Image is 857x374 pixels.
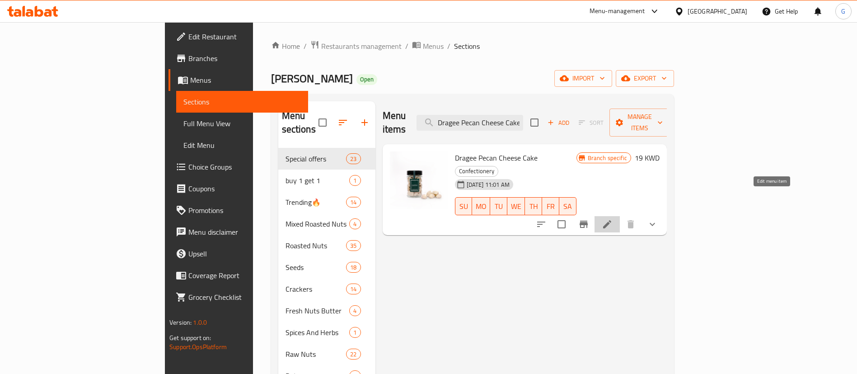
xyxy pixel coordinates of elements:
[390,151,448,209] img: Dragee Pecan Cheese Cake
[190,75,301,85] span: Menus
[347,155,360,163] span: 23
[346,262,361,273] div: items
[350,220,360,228] span: 4
[544,116,573,130] button: Add
[349,218,361,229] div: items
[278,256,375,278] div: Seeds18
[169,178,308,199] a: Coupons
[286,175,350,186] span: buy 1 get 1
[552,215,571,234] span: Select to update
[310,40,402,52] a: Restaurants management
[349,305,361,316] div: items
[188,161,301,172] span: Choice Groups
[573,213,595,235] button: Branch-specific-item
[286,240,347,251] span: Roasted Nuts
[635,151,660,164] h6: 19 KWD
[169,156,308,178] a: Choice Groups
[350,307,360,315] span: 4
[494,200,504,213] span: TU
[346,197,361,208] div: items
[176,91,308,113] a: Sections
[616,70,674,87] button: export
[347,263,360,272] span: 18
[562,73,605,84] span: import
[454,41,480,52] span: Sections
[169,26,308,47] a: Edit Restaurant
[346,153,361,164] div: items
[278,213,375,235] div: Mixed Roasted Nuts4
[554,70,612,87] button: import
[546,118,571,128] span: Add
[169,332,211,344] span: Get support on:
[169,69,308,91] a: Menus
[286,153,347,164] span: Special offers
[525,197,542,215] button: TH
[354,112,375,133] button: Add section
[286,262,347,273] div: Seeds
[188,270,301,281] span: Coverage Report
[176,113,308,134] a: Full Menu View
[271,40,674,52] nav: breadcrumb
[286,284,347,294] span: Crackers
[188,292,301,303] span: Grocery Checklist
[188,53,301,64] span: Branches
[278,322,375,343] div: Spices And Herbs1
[347,285,360,294] span: 14
[544,116,573,130] span: Add item
[347,350,360,359] span: 22
[542,197,559,215] button: FR
[286,349,347,360] span: Raw Nuts
[584,154,631,162] span: Branch specific
[188,248,301,259] span: Upsell
[169,265,308,286] a: Coverage Report
[463,180,513,189] span: [DATE] 11:01 AM
[346,284,361,294] div: items
[525,113,544,132] span: Select section
[350,176,360,185] span: 1
[313,113,332,132] span: Select all sections
[642,213,663,235] button: show more
[490,197,507,215] button: TU
[188,183,301,194] span: Coupons
[188,31,301,42] span: Edit Restaurant
[459,200,469,213] span: SU
[278,300,375,322] div: Fresh Nuts Butter4
[609,109,670,137] button: Manage items
[169,47,308,69] a: Branches
[563,200,573,213] span: SA
[286,197,347,208] div: Trending🔥
[688,6,747,16] div: [GEOGRAPHIC_DATA]
[647,219,658,230] svg: Show Choices
[349,175,361,186] div: items
[188,205,301,216] span: Promotions
[530,213,552,235] button: sort-choices
[455,166,498,176] span: Confectionery
[286,218,350,229] span: Mixed Roasted Nuts
[412,40,444,52] a: Menus
[278,343,375,365] div: Raw Nuts22
[455,197,473,215] button: SU
[405,41,408,52] li: /
[841,6,845,16] span: G
[507,197,525,215] button: WE
[559,197,576,215] button: SA
[321,41,402,52] span: Restaurants management
[356,76,377,83] span: Open
[447,41,450,52] li: /
[356,74,377,85] div: Open
[286,305,350,316] div: Fresh Nuts Butter
[346,240,361,251] div: items
[383,109,406,136] h2: Menu items
[278,191,375,213] div: Trending🔥14
[347,241,360,250] span: 35
[169,243,308,265] a: Upsell
[278,170,375,191] div: buy 1 get 11
[286,327,350,338] span: Spices And Herbs
[511,200,521,213] span: WE
[476,200,487,213] span: MO
[169,317,192,328] span: Version:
